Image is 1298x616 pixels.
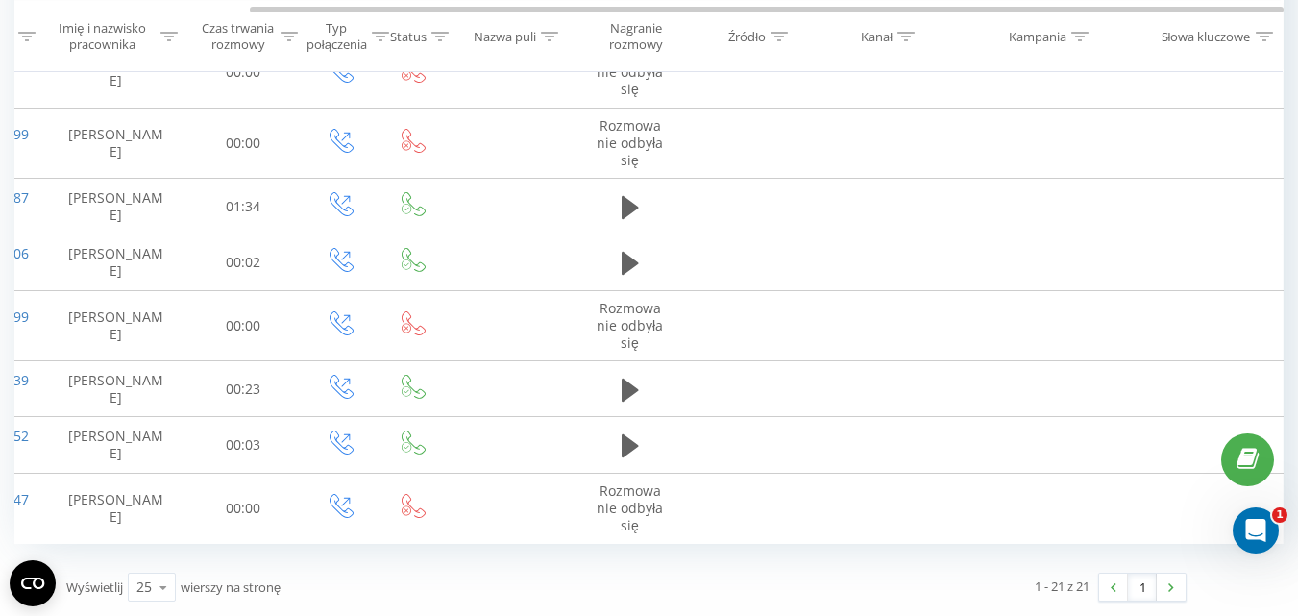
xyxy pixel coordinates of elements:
[49,290,184,361] td: [PERSON_NAME]
[597,481,663,534] span: Rozmowa nie odbyła się
[1162,28,1251,44] div: Słowa kluczowe
[1035,577,1090,596] div: 1 - 21 z 21
[49,417,184,473] td: [PERSON_NAME]
[1233,507,1279,554] iframe: Intercom live chat
[728,28,766,44] div: Źródło
[136,578,152,597] div: 25
[597,116,663,169] span: Rozmowa nie odbyła się
[597,299,663,352] span: Rozmowa nie odbyła się
[184,473,304,544] td: 00:00
[49,20,157,53] div: Imię i nazwisko pracownika
[1128,574,1157,601] a: 1
[390,28,427,44] div: Status
[49,37,184,109] td: [PERSON_NAME]
[181,579,281,596] span: wierszy na stronę
[306,20,367,53] div: Typ połączenia
[49,234,184,290] td: [PERSON_NAME]
[184,37,304,109] td: 00:00
[1009,28,1066,44] div: Kampania
[1272,507,1287,523] span: 1
[49,361,184,417] td: [PERSON_NAME]
[184,290,304,361] td: 00:00
[49,473,184,544] td: [PERSON_NAME]
[861,28,893,44] div: Kanał
[184,179,304,234] td: 01:34
[200,20,276,53] div: Czas trwania rozmowy
[474,28,536,44] div: Nazwa puli
[184,108,304,179] td: 00:00
[49,108,184,179] td: [PERSON_NAME]
[589,20,682,53] div: Nagranie rozmowy
[66,579,123,596] span: Wyświetlij
[10,560,56,606] button: Open CMP widget
[184,234,304,290] td: 00:02
[184,417,304,473] td: 00:03
[184,361,304,417] td: 00:23
[49,179,184,234] td: [PERSON_NAME]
